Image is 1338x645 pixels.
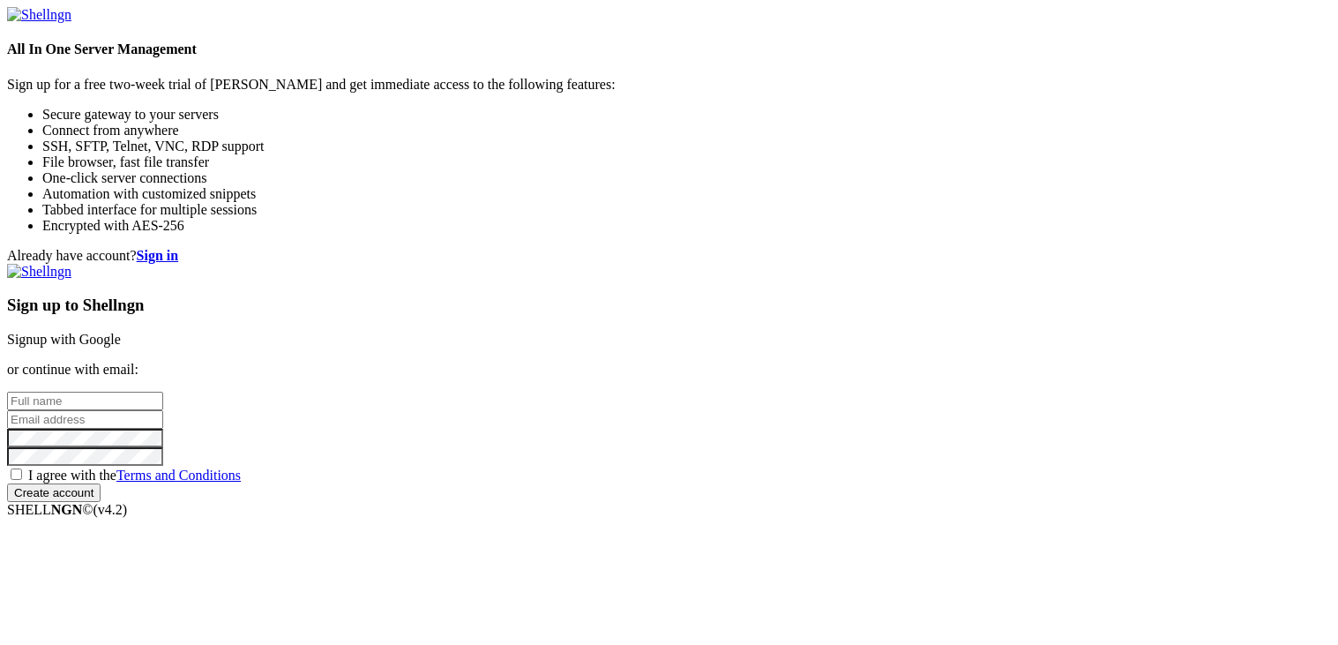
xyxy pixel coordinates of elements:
h4: All In One Server Management [7,41,1331,57]
li: Tabbed interface for multiple sessions [42,202,1331,218]
div: Already have account? [7,248,1331,264]
li: File browser, fast file transfer [42,154,1331,170]
input: Create account [7,484,101,502]
b: NGN [51,502,83,517]
a: Terms and Conditions [116,468,241,483]
span: 4.2.0 [93,502,128,517]
input: I agree with theTerms and Conditions [11,469,22,480]
li: Secure gateway to your servers [42,107,1331,123]
li: SSH, SFTP, Telnet, VNC, RDP support [42,139,1331,154]
input: Full name [7,392,163,410]
span: SHELL © [7,502,127,517]
a: Sign in [137,248,179,263]
img: Shellngn [7,264,71,280]
li: Automation with customized snippets [42,186,1331,202]
span: I agree with the [28,468,241,483]
input: Email address [7,410,163,429]
li: Encrypted with AES-256 [42,218,1331,234]
a: Signup with Google [7,332,121,347]
p: or continue with email: [7,362,1331,378]
li: One-click server connections [42,170,1331,186]
h3: Sign up to Shellngn [7,296,1331,315]
p: Sign up for a free two-week trial of [PERSON_NAME] and get immediate access to the following feat... [7,77,1331,93]
li: Connect from anywhere [42,123,1331,139]
img: Shellngn [7,7,71,23]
